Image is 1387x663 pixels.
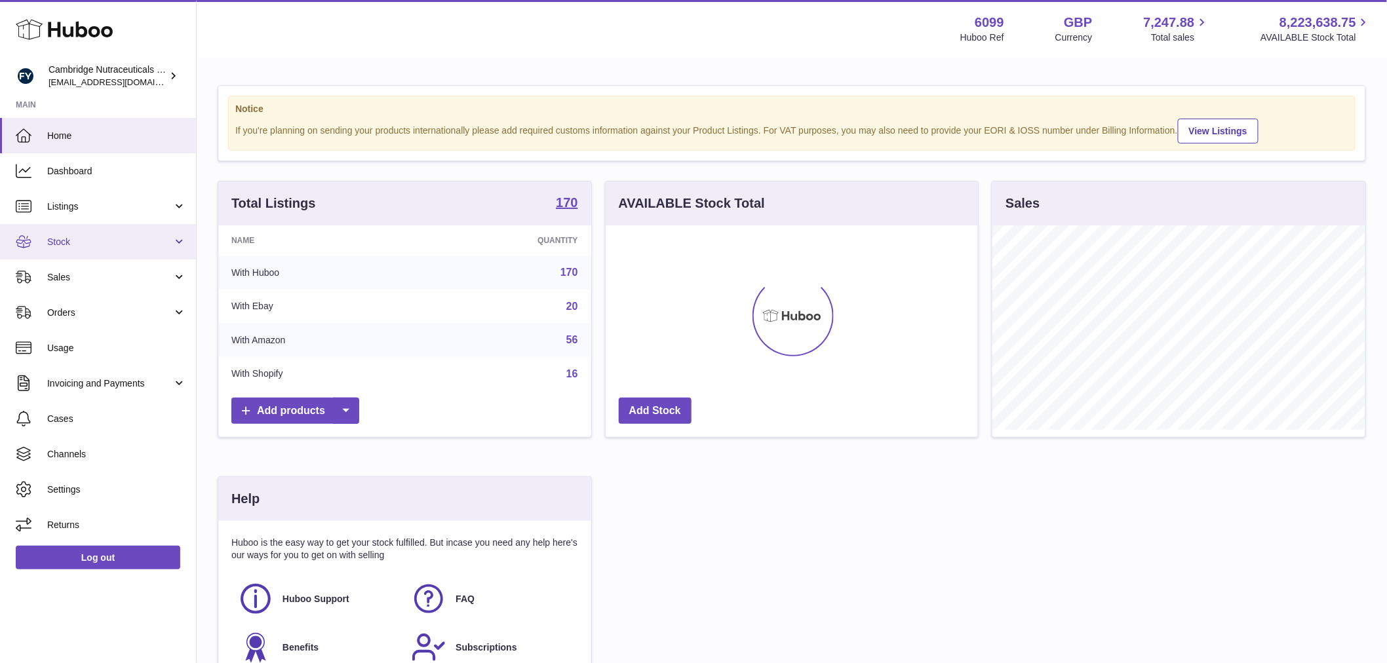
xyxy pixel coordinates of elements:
div: Cambridge Nutraceuticals Ltd [49,64,166,88]
span: AVAILABLE Stock Total [1260,31,1371,44]
span: Listings [47,200,172,213]
th: Name [218,225,422,256]
img: huboo@camnutra.com [16,66,35,86]
span: Sales [47,271,172,284]
strong: 6099 [975,14,1004,31]
a: Add products [231,398,359,425]
span: Usage [47,342,186,354]
h3: Help [231,490,260,508]
span: 7,247.88 [1144,14,1195,31]
a: 20 [566,301,578,312]
div: Currency [1055,31,1093,44]
span: Home [47,130,186,142]
span: Stock [47,236,172,248]
a: 8,223,638.75 AVAILABLE Stock Total [1260,14,1371,44]
td: With Shopify [218,357,422,391]
div: If you're planning on sending your products internationally please add required customs informati... [235,117,1348,143]
h3: Total Listings [231,195,316,212]
td: With Ebay [218,290,422,324]
a: Add Stock [619,398,692,425]
span: Dashboard [47,165,186,178]
span: Huboo Support [283,593,349,605]
span: Orders [47,307,172,319]
span: [EMAIL_ADDRESS][DOMAIN_NAME] [49,77,193,87]
a: FAQ [411,581,571,616]
strong: Notice [235,103,1348,115]
h3: AVAILABLE Stock Total [619,195,765,212]
span: Benefits [283,641,319,654]
a: 170 [560,267,578,278]
span: Cases [47,413,186,425]
span: 8,223,638.75 [1280,14,1356,31]
a: Log out [16,546,180,569]
strong: GBP [1064,14,1092,31]
span: Invoicing and Payments [47,377,172,390]
a: 7,247.88 Total sales [1144,14,1210,44]
strong: 170 [556,196,577,209]
span: Settings [47,483,186,496]
td: With Huboo [218,256,422,290]
th: Quantity [422,225,591,256]
td: With Amazon [218,323,422,357]
a: Huboo Support [238,581,398,616]
p: Huboo is the easy way to get your stock fulfilled. But incase you need any help here's our ways f... [231,537,578,561]
a: 16 [566,368,578,379]
span: Total sales [1151,31,1209,44]
a: 56 [566,334,578,345]
span: Channels [47,448,186,461]
span: Returns [47,519,186,531]
a: 170 [556,196,577,212]
div: Huboo Ref [960,31,1004,44]
span: Subscriptions [456,641,517,654]
h3: Sales [1006,195,1040,212]
span: FAQ [456,593,475,605]
a: View Listings [1178,119,1259,143]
